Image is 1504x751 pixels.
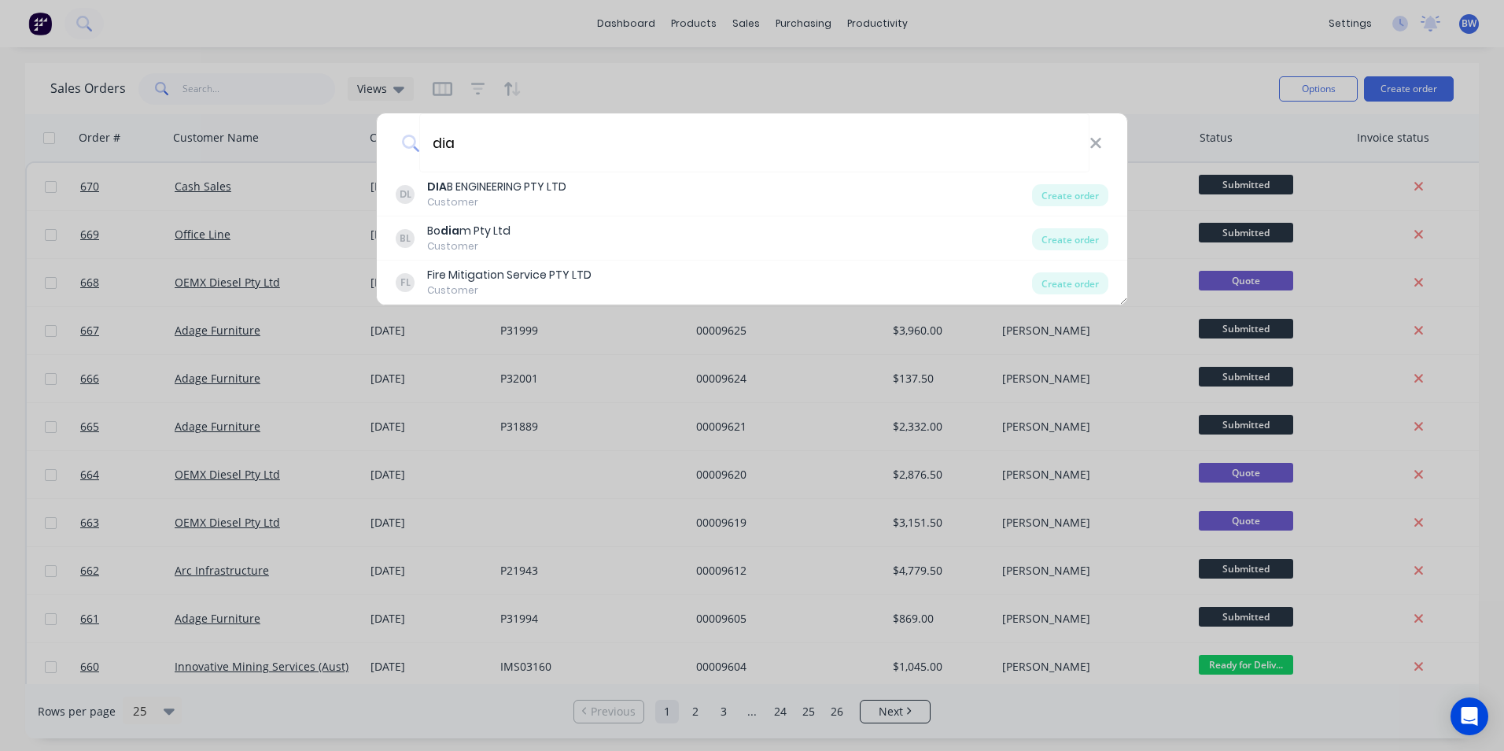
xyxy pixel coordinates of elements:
div: Customer [427,239,511,253]
b: dia [441,223,459,239]
div: B ENGINEERING PTY LTD [427,179,566,195]
input: Enter a customer name to create a new order... [419,113,1089,172]
div: FL [396,273,415,292]
div: Create order [1032,272,1108,294]
b: DIA [427,179,447,194]
div: Open Intercom Messenger [1451,697,1488,735]
div: Fire Mitigation Service PTY LTD [427,267,592,283]
div: DL [396,185,415,204]
div: Create order [1032,228,1108,250]
div: Customer [427,283,592,298]
div: Customer [427,195,566,209]
div: Bo m Pty Ltd [427,223,511,239]
div: BL [396,229,415,248]
div: Create order [1032,184,1108,206]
